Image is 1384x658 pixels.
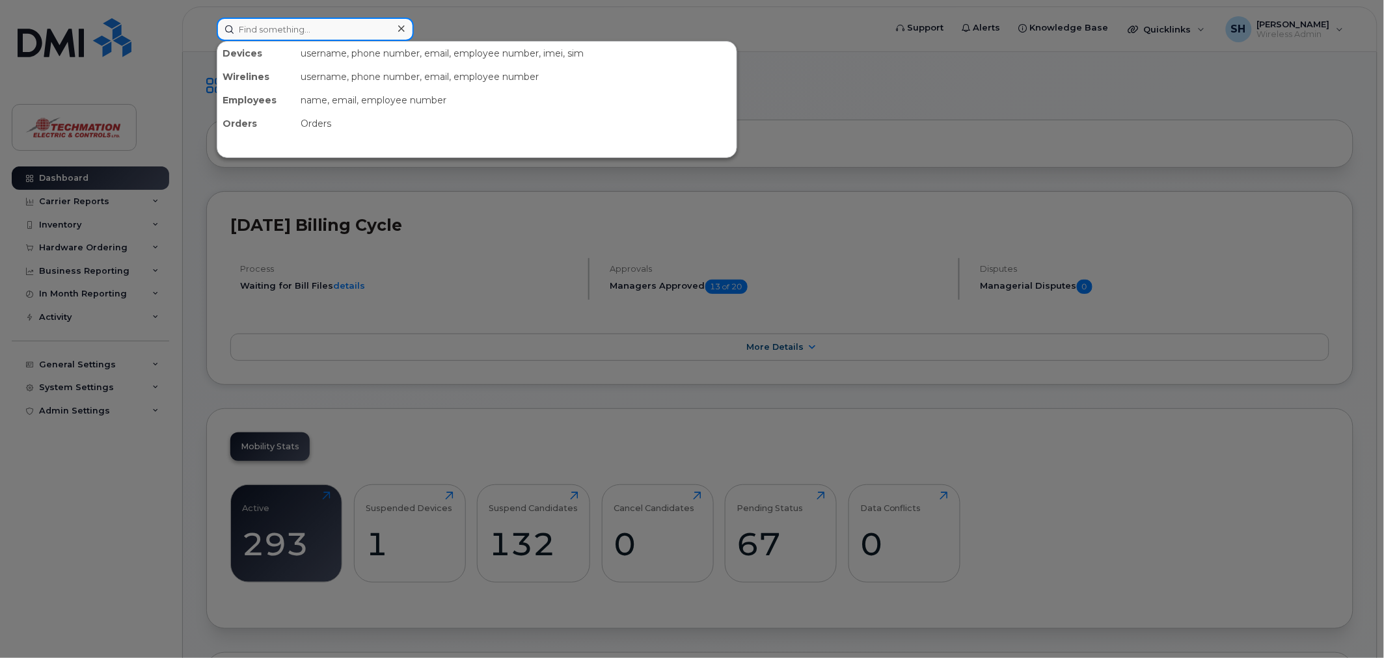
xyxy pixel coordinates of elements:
div: Wirelines [217,65,295,88]
div: Orders [217,112,295,135]
div: Orders [295,112,737,135]
div: Employees [217,88,295,112]
div: name, email, employee number [295,88,737,112]
div: username, phone number, email, employee number, imei, sim [295,42,737,65]
div: username, phone number, email, employee number [295,65,737,88]
div: Devices [217,42,295,65]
